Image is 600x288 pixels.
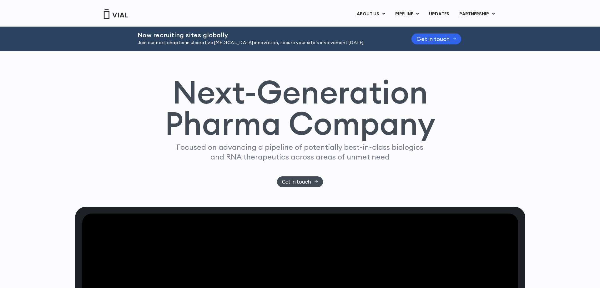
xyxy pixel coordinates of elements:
[277,176,323,187] a: Get in touch
[411,33,461,44] a: Get in touch
[282,179,311,184] span: Get in touch
[424,9,454,19] a: UPDATES
[454,9,500,19] a: PARTNERSHIPMenu Toggle
[165,76,436,139] h1: Next-Generation Pharma Company
[416,37,450,41] span: Get in touch
[352,9,390,19] a: ABOUT USMenu Toggle
[390,9,424,19] a: PIPELINEMenu Toggle
[174,142,426,162] p: Focused on advancing a pipeline of potentially best-in-class biologics and RNA therapeutics acros...
[138,39,396,46] p: Join our next chapter in ulcerative [MEDICAL_DATA] innovation, secure your site’s involvement [DA...
[138,32,396,38] h2: Now recruiting sites globally
[103,9,128,19] img: Vial Logo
